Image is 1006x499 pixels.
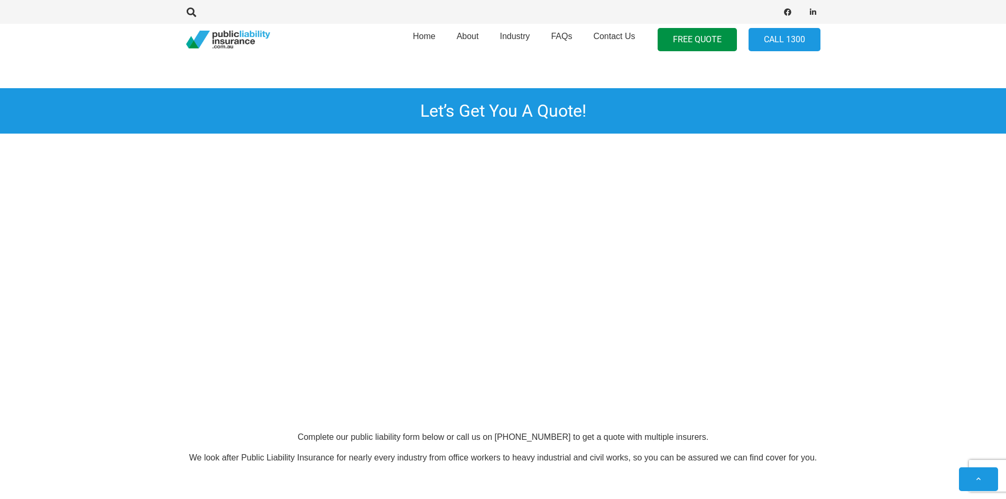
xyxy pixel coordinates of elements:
a: About [446,21,490,59]
a: Industry [489,21,540,59]
span: About [457,32,479,41]
a: LinkedIn [806,5,820,20]
img: aig [351,345,404,398]
img: Public liability insurance quote [52,134,954,345]
img: allianz [16,345,69,398]
a: FREE QUOTE [658,28,737,52]
span: FAQs [551,32,572,41]
p: Complete our public liability form below or call us on [PHONE_NUMBER] to get a quote with multipl... [186,431,820,443]
p: We look after Public Liability Insurance for nearly every industry from office workers to heavy i... [186,452,820,464]
a: pli_logotransparent [186,31,270,49]
a: FAQs [540,21,583,59]
a: Contact Us [583,21,645,59]
a: Facebook [780,5,795,20]
span: Industry [500,32,530,41]
a: Call 1300 [749,28,820,52]
img: Vero [183,345,236,398]
a: Home [402,21,446,59]
a: Back to top [959,467,998,491]
img: lloyds [687,345,740,398]
span: Contact Us [593,32,635,41]
img: zurich [519,345,571,398]
a: Search [181,7,202,17]
span: Home [413,32,436,41]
